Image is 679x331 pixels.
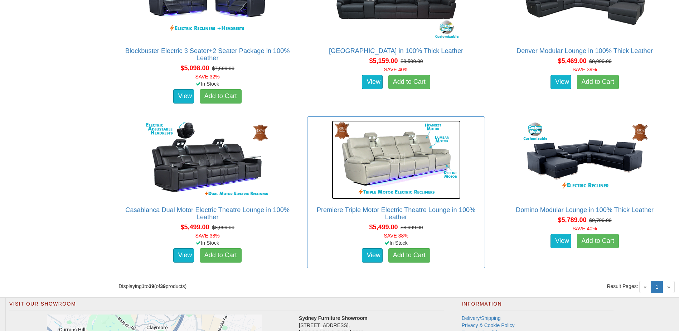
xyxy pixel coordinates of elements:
[117,80,298,87] div: In Stock
[516,206,654,214] a: Domino Modular Lounge in 100% Thick Leather
[651,281,663,293] a: 1
[577,234,619,248] a: Add to Cart
[332,120,461,199] img: Premiere Triple Motor Electric Theatre Lounge in 100% Leather
[388,75,430,89] a: Add to Cart
[462,301,613,311] h2: Information
[520,120,649,199] img: Domino Modular Lounge in 100% Thick Leather
[384,233,408,239] font: SAVE 38%
[551,75,571,89] a: View
[160,283,166,289] strong: 39
[388,248,430,263] a: Add to Cart
[663,281,675,293] span: »
[173,248,194,263] a: View
[317,206,475,221] a: Premiere Triple Motor Electric Theatre Lounge in 100% Leather
[369,57,398,64] span: $5,159.00
[117,239,298,246] div: In Stock
[299,315,367,321] strong: Sydney Furniture Showroom
[329,47,463,54] a: [GEOGRAPHIC_DATA] in 100% Thick Leather
[551,234,571,248] a: View
[113,283,396,290] div: Displaying to (of products)
[173,89,194,104] a: View
[384,67,408,72] font: SAVE 40%
[212,225,234,230] del: $8,999.00
[589,217,611,223] del: $9,799.00
[200,89,242,104] a: Add to Cart
[577,75,619,89] a: Add to Cart
[149,283,154,289] strong: 39
[401,225,423,230] del: $8,999.00
[142,283,145,289] strong: 1
[212,66,234,71] del: $7,599.00
[369,224,398,231] span: $5,499.00
[572,226,597,231] font: SAVE 40%
[181,64,209,72] span: $5,098.00
[362,75,383,89] a: View
[200,248,242,263] a: Add to Cart
[589,58,611,64] del: $8,999.00
[572,67,597,72] font: SAVE 39%
[125,206,290,221] a: Casablanca Dual Motor Electric Theatre Lounge in 100% Leather
[9,301,444,311] h2: Visit Our Showroom
[362,248,383,263] a: View
[462,322,515,328] a: Privacy & Cookie Policy
[558,57,586,64] span: $5,469.00
[558,216,586,224] span: $5,789.00
[306,239,486,246] div: In Stock
[462,315,501,321] a: Delivery/Shipping
[143,120,272,199] img: Casablanca Dual Motor Electric Theatre Lounge in 100% Leather
[516,47,653,54] a: Denver Modular Lounge in 100% Thick Leather
[401,58,423,64] del: $8,599.00
[195,233,220,239] font: SAVE 38%
[639,281,651,293] span: «
[607,283,638,290] span: Result Pages:
[181,224,209,231] span: $5,499.00
[125,47,290,62] a: Blockbuster Electric 3 Seater+2 Seater Package in 100% Leather
[195,74,220,80] font: SAVE 32%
